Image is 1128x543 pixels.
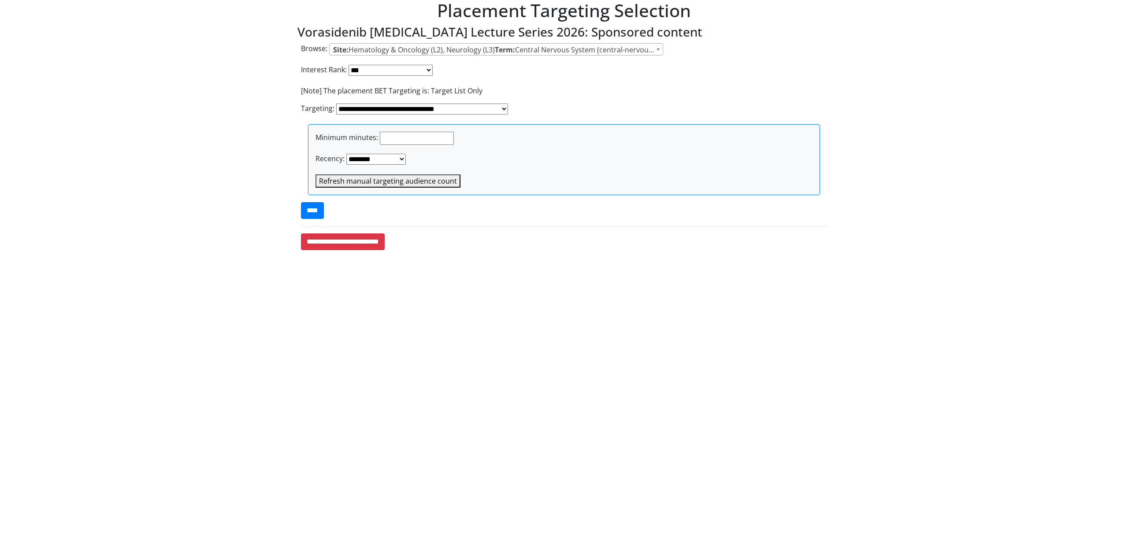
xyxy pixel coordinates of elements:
label: Interest Rank: [301,64,347,75]
label: Recency: [315,153,345,164]
label: Targeting: [301,103,334,114]
button: Refresh manual targeting audience count [315,174,460,188]
span: <strong>Site:</strong> Hematology &amp; Oncology (L2), Neurology (L3) <strong>Term:</strong> Cent... [329,43,663,55]
strong: Term: [495,45,515,55]
h3: Vorasidenib [MEDICAL_DATA] Lecture Series 2026: Sponsored content [297,25,831,40]
label: Minimum minutes: [315,132,378,143]
strong: Site: [333,45,349,55]
label: Browse: [301,43,327,54]
p: [Note] The placement BET Targeting is: Target List Only [301,85,827,96]
span: <strong>Site:</strong> Hematology &amp; Oncology (L2), Neurology (L3) <strong>Term:</strong> Cent... [330,44,663,56]
span: Hematology & Oncology (L2), Neurology (L3) Central Nervous System (central-nervous-system-oncology) [333,45,713,55]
